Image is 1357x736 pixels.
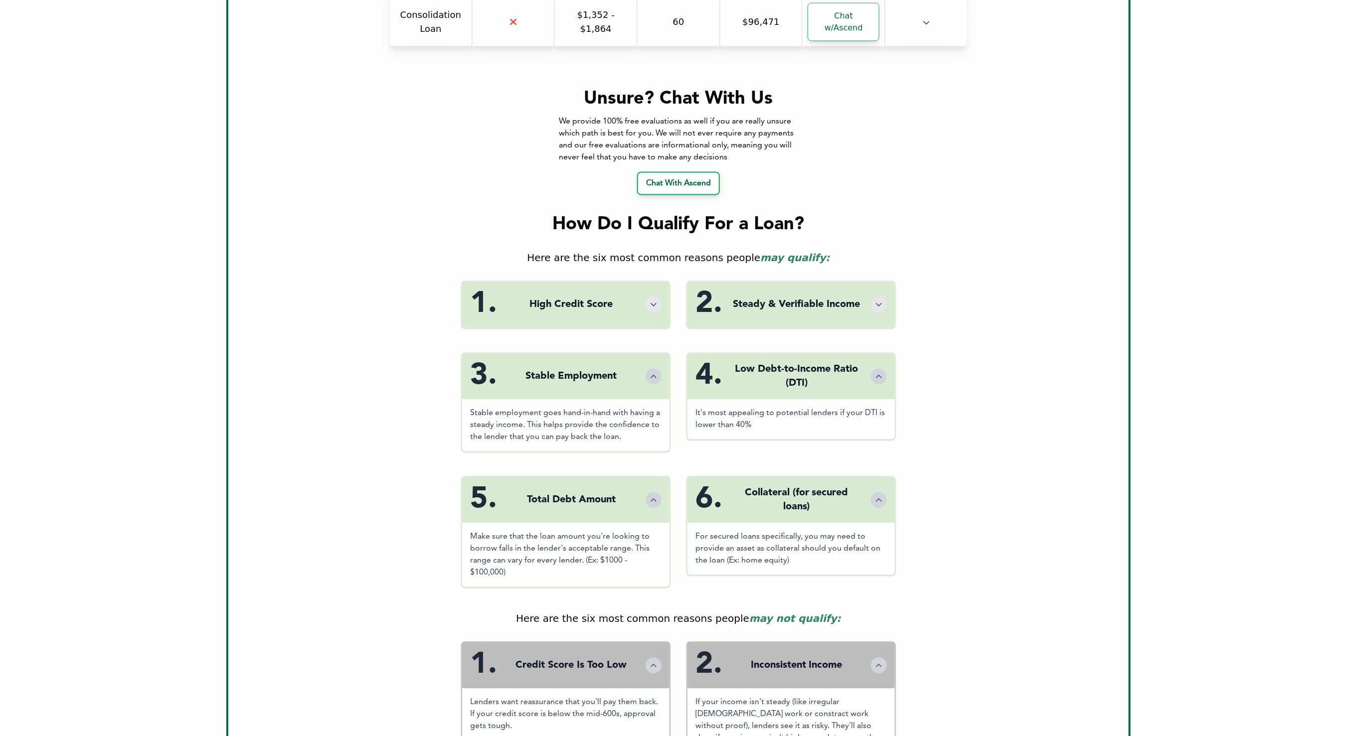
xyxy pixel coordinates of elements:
span: may qualify: [760,252,830,264]
div: Low Debt-to-Income Ratio (DTI) [730,363,863,391]
button: Toggle details [871,369,887,385]
div: 3. [470,362,497,392]
div: Inconsistent Income [730,659,863,673]
div: Credit Score Is Too Low [505,659,638,673]
div: Collateral (for secured loans) [730,486,863,514]
button: Toggle details [871,492,887,508]
a: Chat With Ascend [637,172,720,195]
div: 5. [470,485,497,515]
div: 2. [695,651,722,681]
div: High Credit Score [505,298,638,312]
div: We provide 100% free evaluations as well if you are really unsure which path is best for you. We ... [559,116,798,164]
button: Toggle details [646,297,662,313]
div: For secured loans specifically, you may need to provide an asset as collateral should you default... [687,523,895,575]
div: How Do I Qualify For a Loan? [244,215,1113,235]
button: Toggle details [646,492,662,508]
div: Unsure? Chat With Us [559,87,798,112]
button: Toggle details [871,297,887,313]
div: 6. [695,485,722,515]
div: Here are the six most common reasons people [244,612,1113,626]
button: Toggle details [871,658,887,674]
button: Toggle details [646,658,662,674]
div: 4. [695,362,722,392]
a: Chat w/Ascend [808,3,879,41]
div: Make sure that the loan amount you're looking to borrow falls in the lender's acceptable range. T... [462,523,670,587]
button: Toggle details [646,369,662,385]
div: Stable employment goes hand-in-hand with having a steady income. This helps provide the confidenc... [462,400,670,451]
span: may not qualify: [749,613,841,625]
div: 1. [470,290,497,320]
div: Steady & Verifiable Income [730,298,863,312]
div: 2. [695,290,722,320]
div: Stable Employment [505,370,638,384]
div: 1. [470,651,497,681]
div: It's most appealing to potential lenders if your DTI is lower than 40% [687,400,895,440]
div: Total Debt Amount [505,493,638,507]
div: Here are the six most common reasons people [244,251,1113,265]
